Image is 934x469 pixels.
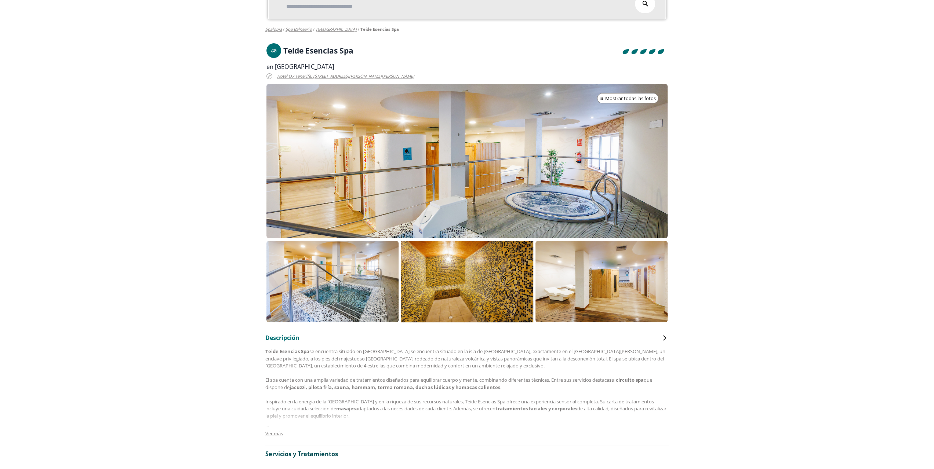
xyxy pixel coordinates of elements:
[266,63,334,71] span: en [GEOGRAPHIC_DATA]
[265,450,338,458] span: Servicios y Tratamientos
[265,348,309,355] b: Teide Esencias Spa
[290,384,500,391] b: jacuzzi, pileta fría, sauna, hammam, terma romana, duchas lúdicas y hamacas calientes
[313,26,315,32] span: /
[283,47,353,55] h1: Teide Esencias Spa
[360,26,399,32] a: Teide Esencias Spa
[265,334,299,342] span: Descripción
[265,430,283,437] button: Ver más
[286,26,312,32] a: spa balneario
[277,72,414,81] span: Hotel O7 Tenerife, [STREET_ADDRESS][PERSON_NAME][PERSON_NAME]
[265,334,669,342] button: Descripción
[265,26,282,32] a: Spalopia
[265,430,283,437] span: Ver más
[605,95,656,102] span: Mostrar todas las fotos
[316,26,357,32] a: [GEOGRAPHIC_DATA]
[283,26,284,32] span: /
[495,405,577,412] b: tratamientos faciales y corporales
[358,26,359,32] span: /
[609,377,644,383] b: su circuito spa
[265,421,269,429] span: ...
[336,405,356,412] b: masajes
